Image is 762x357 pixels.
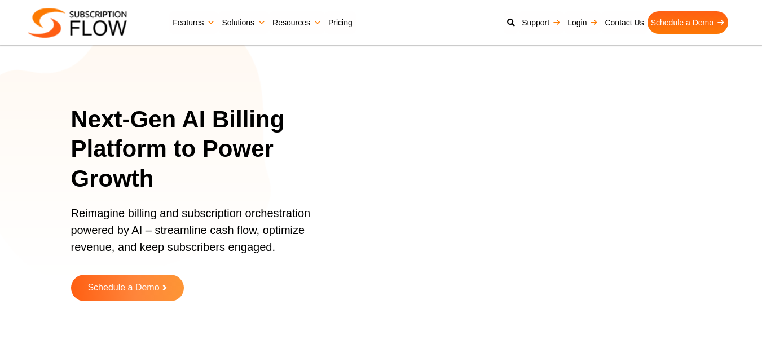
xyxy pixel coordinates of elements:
p: Reimagine billing and subscription orchestration powered by AI – streamline cash flow, optimize r... [71,205,338,267]
a: Pricing [325,11,356,34]
span: Schedule a Demo [87,283,159,293]
a: Schedule a Demo [71,275,184,301]
img: Subscriptionflow [28,8,127,38]
a: Contact Us [601,11,647,34]
a: Features [169,11,218,34]
a: Solutions [218,11,269,34]
h1: Next-Gen AI Billing Platform to Power Growth [71,105,352,194]
a: Support [518,11,564,34]
a: Login [564,11,601,34]
a: Schedule a Demo [648,11,728,34]
a: Resources [269,11,325,34]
